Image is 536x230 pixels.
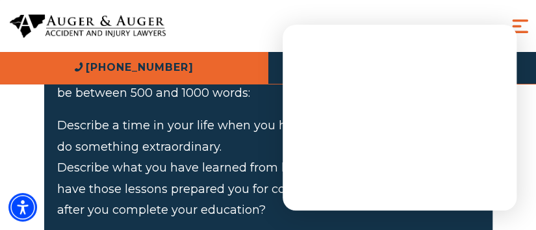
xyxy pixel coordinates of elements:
li: Describe what you have learned from living with your disability. How have those lessons prepared ... [57,157,479,220]
button: Menu [509,15,531,38]
div: Accessibility Menu [8,193,37,222]
img: Auger & Auger Accident and Injury Lawyers Logo [10,14,166,38]
li: Describe a time in your life when you have overcome your disability to do something extraordinary. [57,115,479,157]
